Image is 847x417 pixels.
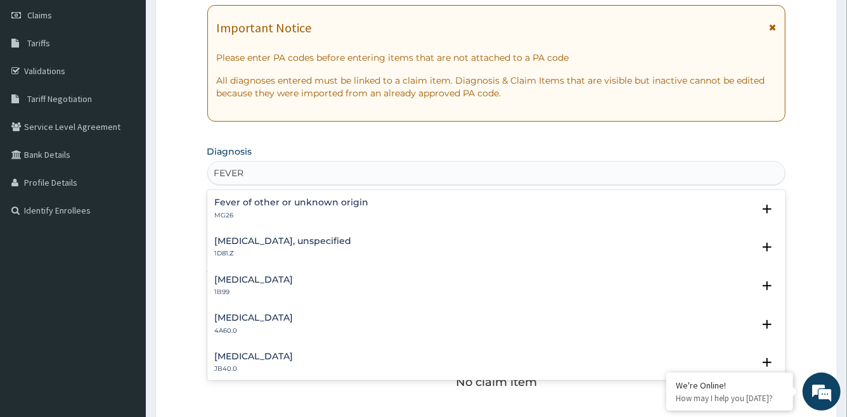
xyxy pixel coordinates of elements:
[760,355,775,370] i: open select status
[66,71,213,87] div: Chat with us now
[760,202,775,217] i: open select status
[215,249,352,258] p: 1D81.Z
[215,326,294,335] p: 4A60.0
[23,63,51,95] img: d_794563401_company_1708531726252_794563401
[6,280,242,324] textarea: Type your message and hit 'Enter'
[215,313,294,323] h4: [MEDICAL_DATA]
[760,317,775,332] i: open select status
[215,211,369,220] p: MG26
[27,93,92,105] span: Tariff Negotiation
[215,236,352,246] h4: [MEDICAL_DATA], unspecified
[208,6,238,37] div: Minimize live chat window
[27,37,50,49] span: Tariffs
[207,145,252,158] label: Diagnosis
[456,376,537,388] p: No claim item
[760,278,775,293] i: open select status
[217,21,312,35] h1: Important Notice
[215,364,294,373] p: JB40.0
[217,51,777,64] p: Please enter PA codes before entering items that are not attached to a PA code
[215,288,294,297] p: 1B99
[676,380,784,391] div: We're Online!
[676,393,784,404] p: How may I help you today?
[215,198,369,207] h4: Fever of other or unknown origin
[217,74,777,99] p: All diagnoses entered must be linked to a claim item. Diagnosis & Claim Items that are visible bu...
[27,10,52,21] span: Claims
[215,352,294,361] h4: [MEDICAL_DATA]
[760,240,775,255] i: open select status
[74,127,175,255] span: We're online!
[215,275,294,285] h4: [MEDICAL_DATA]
